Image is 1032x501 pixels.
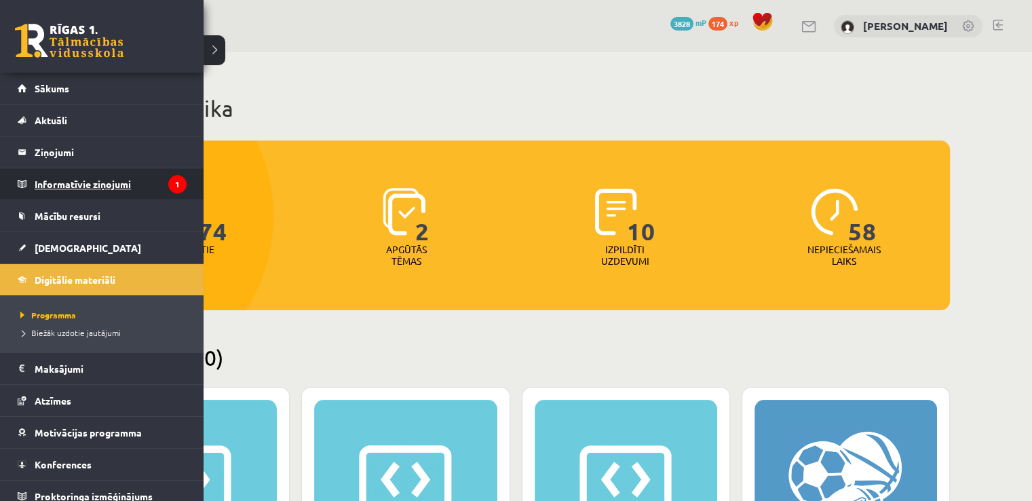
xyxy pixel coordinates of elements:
[729,17,738,28] span: xp
[35,168,187,200] legend: Informatīvie ziņojumi
[415,188,429,244] span: 2
[35,274,115,286] span: Digitālie materiāli
[18,136,187,168] a: Ziņojumi
[18,73,187,104] a: Sākums
[35,353,187,384] legend: Maksājumi
[18,353,187,384] a: Maksājumi
[35,82,69,94] span: Sākums
[18,200,187,231] a: Mācību resursi
[670,17,693,31] span: 3828
[81,95,950,122] h1: Mana statistika
[185,188,227,244] span: 174
[81,344,950,371] h2: Pieejamie (10)
[18,105,187,136] a: Aktuāli
[863,19,948,33] a: [PERSON_NAME]
[708,17,727,31] span: 174
[708,17,745,28] a: 174 xp
[670,17,706,28] a: 3828 mP
[18,168,187,200] a: Informatīvie ziņojumi1
[595,188,637,236] img: icon-completed-tasks-ad58ae20a441b2904462921112bc710f1caf180af7a3daa7317a5a94f2d26646.svg
[35,458,92,470] span: Konferences
[807,244,881,267] p: Nepieciešamais laiks
[18,232,187,263] a: [DEMOGRAPHIC_DATA]
[695,17,706,28] span: mP
[848,188,877,244] span: 58
[811,188,858,236] img: icon-clock-7be60019b62300814b6bd22b8e044499b485619524d84068768e800edab66f18.svg
[168,175,187,193] i: 1
[380,244,433,267] p: Apgūtās tēmas
[17,327,121,338] span: Biežāk uzdotie jautājumi
[598,244,651,267] p: Izpildīti uzdevumi
[17,310,76,320] span: Programma
[35,210,100,222] span: Mācību resursi
[35,394,71,407] span: Atzīmes
[35,426,142,439] span: Motivācijas programma
[841,20,854,34] img: Zane Purvlīce
[18,449,187,480] a: Konferences
[627,188,655,244] span: 10
[18,417,187,448] a: Motivācijas programma
[15,24,123,58] a: Rīgas 1. Tālmācības vidusskola
[18,264,187,295] a: Digitālie materiāli
[17,309,190,321] a: Programma
[18,385,187,416] a: Atzīmes
[35,242,141,254] span: [DEMOGRAPHIC_DATA]
[17,327,190,339] a: Biežāk uzdotie jautājumi
[35,114,67,126] span: Aktuāli
[383,188,425,236] img: icon-learned-topics-4a711ccc23c960034f471b6e78daf4a3bad4a20eaf4de84257b87e66633f6470.svg
[35,136,187,168] legend: Ziņojumi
